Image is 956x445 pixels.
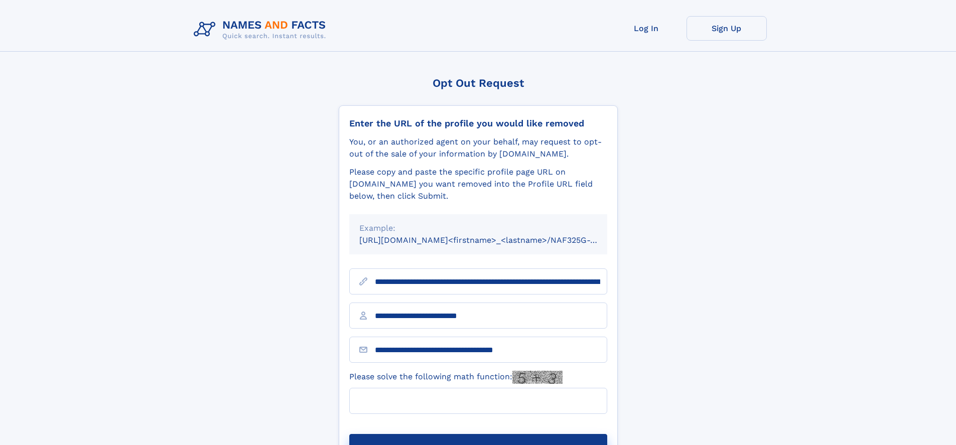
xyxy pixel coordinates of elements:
div: Enter the URL of the profile you would like removed [349,118,607,129]
div: Opt Out Request [339,77,618,89]
div: Example: [359,222,597,234]
a: Log In [606,16,687,41]
div: You, or an authorized agent on your behalf, may request to opt-out of the sale of your informatio... [349,136,607,160]
label: Please solve the following math function: [349,371,563,384]
small: [URL][DOMAIN_NAME]<firstname>_<lastname>/NAF325G-xxxxxxxx [359,235,626,245]
a: Sign Up [687,16,767,41]
img: Logo Names and Facts [190,16,334,43]
div: Please copy and paste the specific profile page URL on [DOMAIN_NAME] you want removed into the Pr... [349,166,607,202]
